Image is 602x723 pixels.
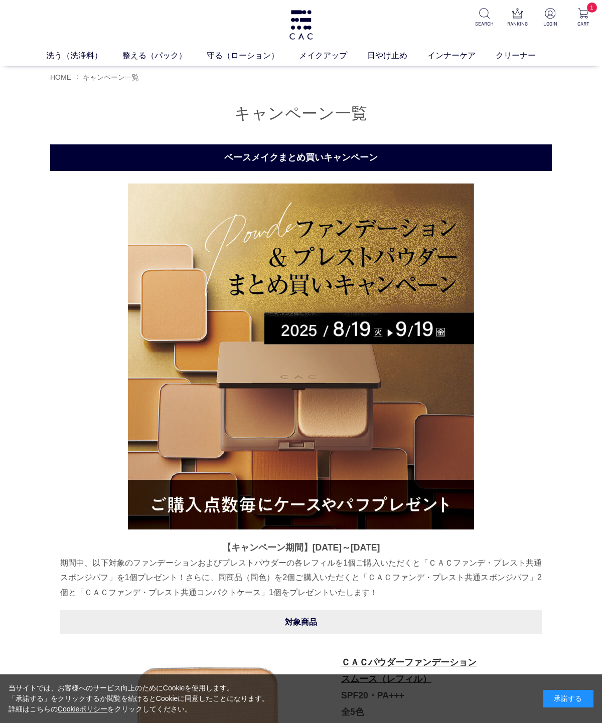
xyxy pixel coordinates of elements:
[573,20,594,28] p: CART
[540,8,561,28] a: LOGIN
[122,50,207,62] a: 整える（パック）
[543,690,593,707] div: 承諾する
[427,50,496,62] a: インナーケア
[76,73,141,82] li: 〉
[507,8,528,28] a: RANKING
[9,683,269,714] div: 当サイトでは、お客様へのサービス向上のためにCookieを使用します。 「承諾する」をクリックするか閲覧を続けるとCookieに同意したことになります。 詳細はこちらの をクリックしてください。
[507,20,528,28] p: RANKING
[540,20,561,28] p: LOGIN
[587,3,597,13] span: 1
[60,556,542,600] p: 期間中、以下対象のファンデーションおよびプレストパウダーの各レフィルを1個ご購入いただくと「ＣＡＣファンデ・プレスト共通スポンジパフ」を1個プレゼント！さらに、同商品（同色）を2個ご購入いただく...
[50,73,71,81] a: HOME
[367,50,427,62] a: 日やけ止め
[299,50,367,62] a: メイクアップ
[474,20,495,28] p: SEARCH
[207,50,299,62] a: 守る（ローション）
[496,50,556,62] a: クリーナー
[58,705,108,713] a: Cookieポリシー
[341,657,477,684] a: ＣＡＣパウダーファンデーションスムース（レフィル）
[128,184,474,529] img: ベースメイクまとめ買いキャンペーン
[46,50,122,62] a: 洗う（洗浄料）
[474,8,495,28] a: SEARCH
[60,610,542,634] div: 対象商品
[573,8,594,28] a: 1 CART
[288,10,314,40] img: logo
[50,144,552,171] h2: ベースメイクまとめ買いキャンペーン
[83,73,139,81] span: キャンペーン一覧
[341,654,514,719] p: SPF20・PA+++ 全5色
[60,539,542,556] p: 【キャンペーン期間】[DATE]～[DATE]
[50,103,552,124] h1: キャンペーン一覧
